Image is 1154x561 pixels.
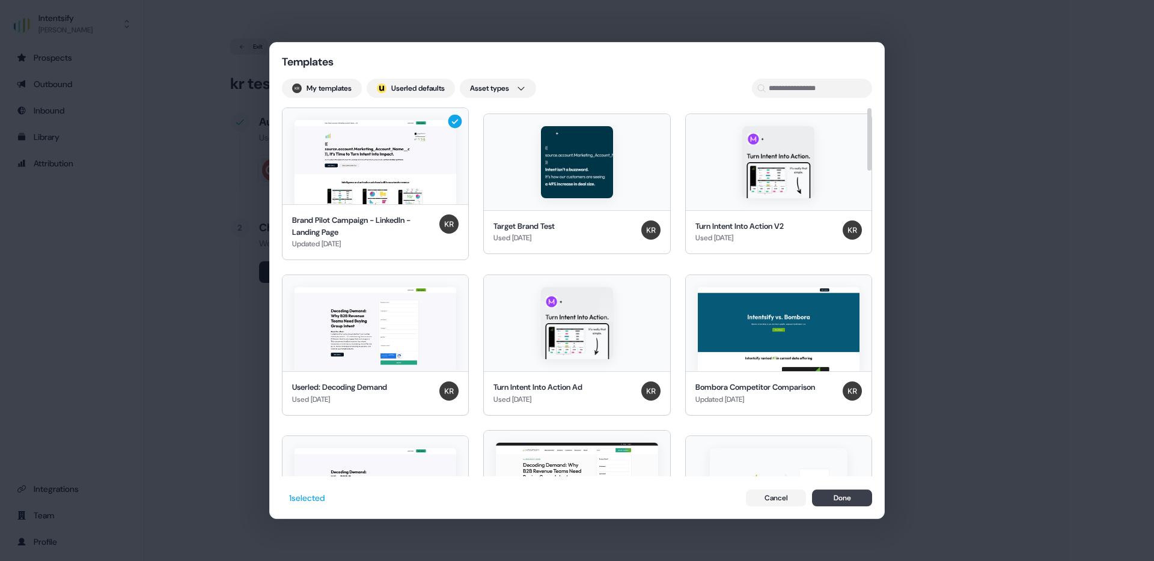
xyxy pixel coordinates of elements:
button: Done [812,490,872,506]
div: Bombora Competitor Comparison [695,381,815,393]
img: Userled: Decoding Demand [295,287,456,371]
img: Kenna [843,220,862,240]
div: 1 selected [289,492,325,504]
div: Updated [DATE] [292,238,435,250]
button: Userled: Decoding DemandUserled: Decoding DemandUsed [DATE]Kenna [282,274,469,416]
div: Templates [282,55,402,69]
img: Target Logo [710,448,847,520]
img: Kenna [641,220,661,240]
button: userled logo;Userled defaults [367,79,455,98]
img: Turn Intent Into Action Ad [541,287,613,359]
img: Bombora Competitor Comparison [698,287,859,371]
div: Userled: Decoding Demand [292,381,387,393]
button: Target Brand TestTarget Brand TestUsed [DATE]Kenna [483,108,670,260]
button: Cancel [746,490,806,506]
button: Turn Intent Into Action AdTurn Intent Into Action AdUsed [DATE]Kenna [483,274,670,416]
div: Turn Intent Into Action V2 [695,220,784,232]
button: My templates [282,79,362,98]
img: Kenna [292,83,302,93]
div: Updated [DATE] [695,393,815,405]
div: Used [DATE] [493,232,555,244]
button: Turn Intent Into Action V2Turn Intent Into Action V2Used [DATE]Kenna [685,108,872,260]
img: Brand Pilot Campaign - LinkedIn - Landing Page [295,120,456,204]
img: Kenna [439,214,459,234]
div: Brand Pilot Campaign - LinkedIn - Landing Page [292,214,435,238]
div: Used [DATE] [493,393,582,405]
button: 1selected [282,488,332,508]
div: Turn Intent Into Action Ad [493,381,582,393]
img: Target Brand Test [541,126,613,198]
img: Userled: Decoding Demand Gated [295,448,456,532]
div: Target Brand Test [493,220,555,232]
div: Used [DATE] [695,232,784,244]
img: Kenna [641,381,661,401]
img: Turn Intent Into Action V2 [742,126,814,198]
div: Used [DATE] [292,393,387,405]
img: Why B2B Revenue Teams Need Buying Group Intent [496,443,658,527]
div: ; [377,83,386,93]
img: Kenna [439,381,459,401]
img: userled logo [377,83,386,93]
button: Asset types [460,79,536,98]
img: Kenna [843,381,862,401]
button: Bombora Competitor ComparisonBombora Competitor ComparisonUpdated [DATE]Kenna [685,274,872,416]
button: Brand Pilot Campaign - LinkedIn - Landing PageBrand Pilot Campaign - LinkedIn - Landing PageUpdat... [282,108,469,260]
